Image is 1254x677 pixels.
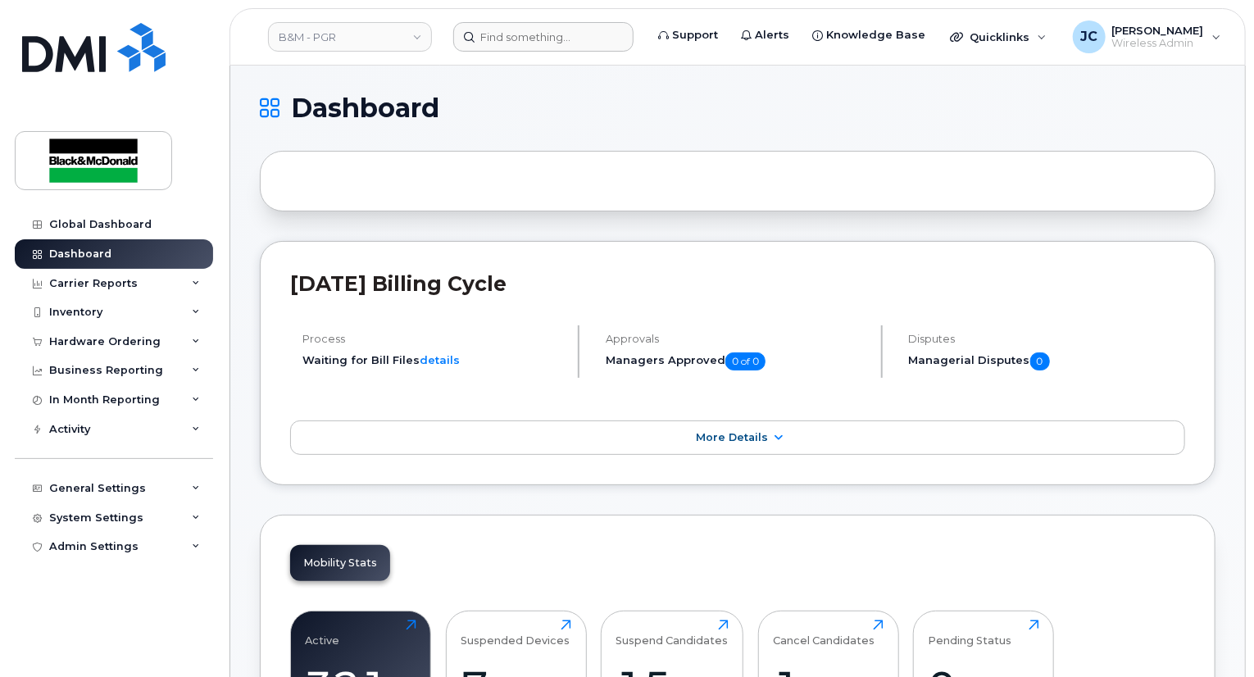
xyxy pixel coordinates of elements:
[606,333,867,345] h4: Approvals
[725,352,766,370] span: 0 of 0
[696,431,768,443] span: More Details
[290,271,1185,296] h2: [DATE] Billing Cycle
[461,620,570,647] div: Suspended Devices
[302,333,564,345] h4: Process
[302,352,564,368] li: Waiting for Bill Files
[606,352,867,370] h5: Managers Approved
[1030,352,1050,370] span: 0
[929,620,1012,647] div: Pending Status
[306,620,340,647] div: Active
[291,96,439,120] span: Dashboard
[909,352,1185,370] h5: Managerial Disputes
[616,620,729,647] div: Suspend Candidates
[909,333,1185,345] h4: Disputes
[420,353,460,366] a: details
[773,620,875,647] div: Cancel Candidates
